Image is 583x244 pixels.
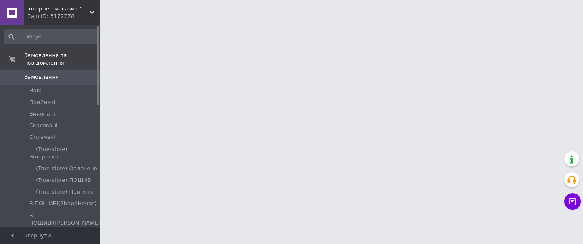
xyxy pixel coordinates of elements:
input: Пошук [4,29,99,44]
span: Прийняті [29,98,55,106]
span: Виконані [29,110,55,118]
span: Інтернет-магазин "Shop For House" [27,5,90,13]
span: В ПОШИВІ(Shop4House) [29,200,96,207]
span: Нові [29,87,41,94]
span: ▪️(True-store) ПОШИВ [29,176,91,184]
span: Замовлення [24,73,59,81]
span: Оплачені [29,133,56,141]
span: Замовлення та повідомлення [24,52,100,67]
span: ▪️(True-store) Відправка [29,146,98,161]
span: В ПОШИВІ([PERSON_NAME]) [29,212,102,227]
span: ▪️(True-store) Принято [29,188,94,196]
span: ▪️(True-store) Оплачено [29,165,97,172]
button: Чат з покупцем [564,193,581,210]
div: Ваш ID: 3172778 [27,13,100,20]
span: Скасовані [29,122,58,129]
